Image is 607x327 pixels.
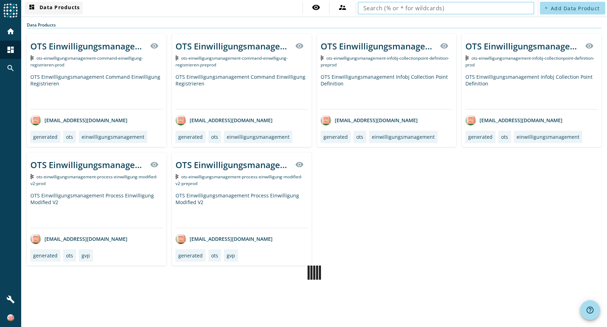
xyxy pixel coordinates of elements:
[6,46,15,54] mat-icon: dashboard
[150,160,159,169] mat-icon: visibility
[321,55,324,60] img: Kafka Topic: ots-einwilligungsmanagement-infobj-collectionpoint-definition-preprod
[501,133,508,140] div: ots
[295,160,304,169] mat-icon: visibility
[82,133,144,140] div: einwilligungsmanagement
[465,115,563,125] div: [EMAIL_ADDRESS][DOMAIN_NAME]
[440,42,448,50] mat-icon: visibility
[175,233,273,244] div: [EMAIL_ADDRESS][DOMAIN_NAME]
[227,252,235,259] div: gvp
[585,42,594,50] mat-icon: visibility
[30,233,127,244] div: [EMAIL_ADDRESS][DOMAIN_NAME]
[465,73,598,109] div: OTS Einwilligungsmanagement Infobj Collection Point Definition
[468,133,493,140] div: generated
[363,4,529,12] input: Search (% or * for wildcards)
[30,73,163,109] div: OTS Einwilligungsmanagement Command Einwilligung Registrieren
[175,55,288,68] span: Kafka Topic: ots-einwilligungsmanagement-command-einwilligung-registrieren-preprod
[465,55,594,68] span: Kafka Topic: ots-einwilligungsmanagement-infobj-collectionpoint-definition-prod
[30,174,157,186] span: Kafka Topic: ots-einwilligungsmanagement-process-einwilligung-modified-v2-prod
[28,4,36,12] mat-icon: dashboard
[178,252,203,259] div: generated
[175,40,291,52] div: OTS Einwilligungsmanagement Command Einwilligung Registrieren
[321,115,331,125] img: avatar
[33,252,58,259] div: generated
[175,159,291,171] div: OTS Einwilligungsmanagement Process Einwilligung Modified V2
[175,115,273,125] div: [EMAIL_ADDRESS][DOMAIN_NAME]
[517,133,579,140] div: einwilligungsmanagement
[7,314,14,321] img: bc65eeafa616969259ca383ff2527990
[33,133,58,140] div: generated
[30,174,34,179] img: Kafka Topic: ots-einwilligungsmanagement-process-einwilligung-modified-v2-prod
[312,3,320,12] mat-icon: visibility
[211,133,218,140] div: ots
[150,42,159,50] mat-icon: visibility
[175,174,303,186] span: Kafka Topic: ots-einwilligungsmanagement-process-einwilligung-modified-v2-preprod
[178,133,203,140] div: generated
[27,22,601,28] div: Data Products
[321,55,450,68] span: Kafka Topic: ots-einwilligungsmanagement-infobj-collectionpoint-definition-preprod
[175,233,186,244] img: avatar
[82,252,90,259] div: gvp
[175,115,186,125] img: avatar
[30,55,34,60] img: Kafka Topic: ots-einwilligungsmanagement-command-einwilligung-registrieren-prod
[28,4,80,12] span: Data Products
[30,115,127,125] div: [EMAIL_ADDRESS][DOMAIN_NAME]
[30,192,163,228] div: OTS Einwilligungsmanagement Process Einwilligung Modified V2
[295,42,304,50] mat-icon: visibility
[465,55,469,60] img: Kafka Topic: ots-einwilligungsmanagement-infobj-collectionpoint-definition-prod
[227,133,290,140] div: einwilligungsmanagement
[30,233,41,244] img: avatar
[211,252,218,259] div: ots
[25,2,83,14] button: Data Products
[4,4,18,18] img: spoud-logo.svg
[323,133,348,140] div: generated
[551,5,600,12] span: Add Data Product
[544,6,548,10] mat-icon: add
[540,2,605,14] button: Add Data Product
[175,192,308,228] div: OTS Einwilligungsmanagement Process Einwilligung Modified V2
[465,115,476,125] img: avatar
[30,40,146,52] div: OTS Einwilligungsmanagement Command Einwilligung Registrieren
[338,3,347,12] mat-icon: supervisor_account
[321,40,436,52] div: OTS Einwilligungsmanagement Infobj Collection Point Definition
[30,115,41,125] img: avatar
[321,73,453,109] div: OTS Einwilligungsmanagement Infobj Collection Point Definition
[6,64,15,72] mat-icon: search
[356,133,363,140] div: ots
[30,55,143,68] span: Kafka Topic: ots-einwilligungsmanagement-command-einwilligung-registrieren-prod
[66,133,73,140] div: ots
[175,55,179,60] img: Kafka Topic: ots-einwilligungsmanagement-command-einwilligung-registrieren-preprod
[586,306,594,314] mat-icon: help_outline
[465,40,581,52] div: OTS Einwilligungsmanagement Infobj Collection Point Definition
[321,115,418,125] div: [EMAIL_ADDRESS][DOMAIN_NAME]
[66,252,73,259] div: ots
[6,27,15,36] mat-icon: home
[175,174,179,179] img: Kafka Topic: ots-einwilligungsmanagement-process-einwilligung-modified-v2-preprod
[372,133,435,140] div: einwilligungsmanagement
[6,295,15,304] mat-icon: build
[175,73,308,109] div: OTS Einwilligungsmanagement Command Einwilligung Registrieren
[30,159,146,171] div: OTS Einwilligungsmanagement Process Einwilligung Modified V2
